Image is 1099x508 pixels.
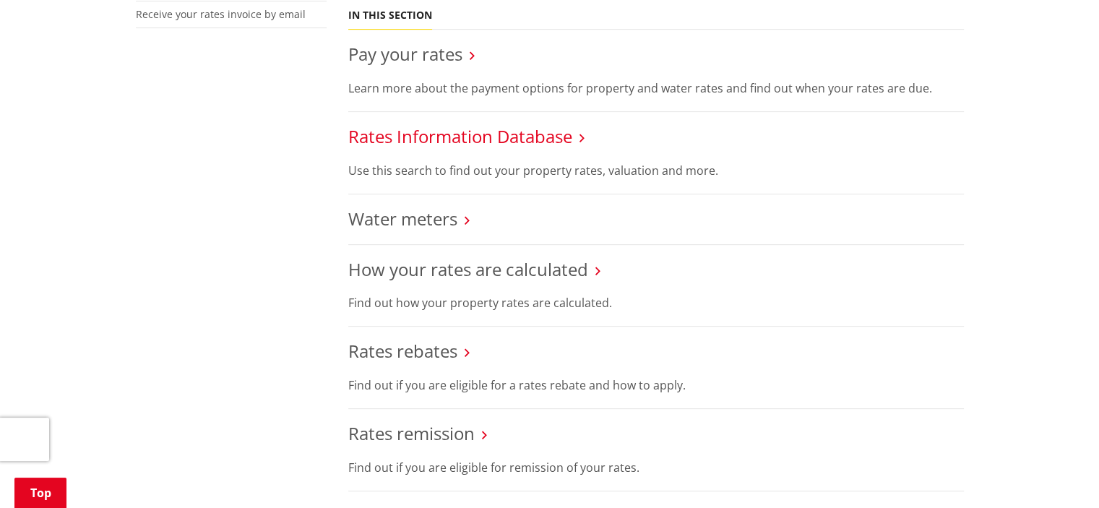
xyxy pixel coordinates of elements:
[348,9,432,22] h5: In this section
[348,339,457,363] a: Rates rebates
[348,294,964,311] p: Find out how your property rates are calculated.
[348,79,964,97] p: Learn more about the payment options for property and water rates and find out when your rates ar...
[348,257,588,281] a: How your rates are calculated
[348,124,572,148] a: Rates Information Database
[348,207,457,231] a: Water meters
[348,376,964,394] p: Find out if you are eligible for a rates rebate and how to apply.
[348,459,964,476] p: Find out if you are eligible for remission of your rates.
[1033,447,1085,499] iframe: Messenger Launcher
[348,42,462,66] a: Pay your rates
[14,478,66,508] a: Top
[136,7,306,21] a: Receive your rates invoice by email
[348,421,475,445] a: Rates remission
[348,162,964,179] p: Use this search to find out your property rates, valuation and more.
